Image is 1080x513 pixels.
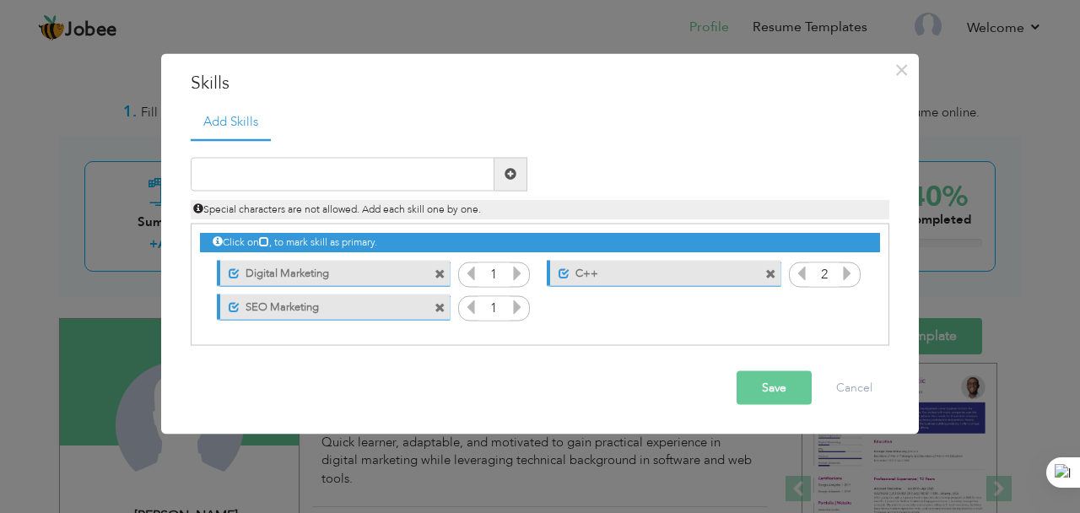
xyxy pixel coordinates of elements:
label: Digital Marketing [240,261,408,282]
button: Close [888,57,915,84]
button: Save [737,370,812,404]
button: Cancel [819,370,889,404]
span: Special characters are not allowed. Add each skill one by one. [193,202,481,215]
div: Click on , to mark skill as primary. [200,233,880,252]
h3: Skills [191,71,889,96]
label: C++ [570,261,737,282]
a: Add Skills [191,105,271,142]
label: SEO Marketing [240,294,408,316]
span: × [894,55,909,85]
